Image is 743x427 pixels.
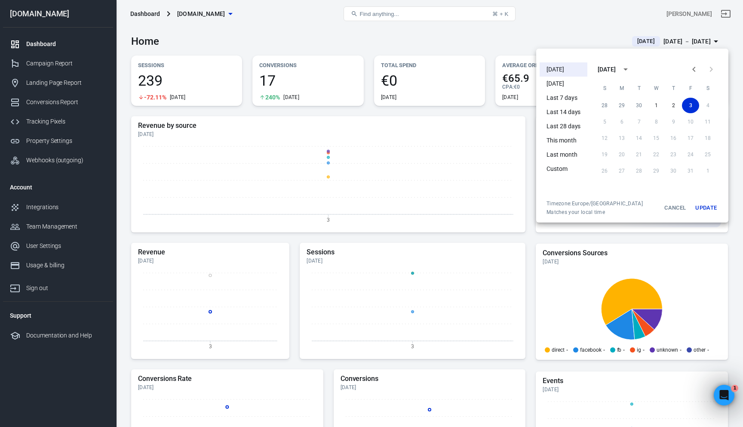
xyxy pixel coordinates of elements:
li: Custom [540,162,587,176]
span: Sunday [597,80,612,97]
li: Last month [540,148,587,162]
button: Previous month [685,61,703,78]
li: This month [540,133,587,148]
button: 30 [630,98,648,113]
span: Saturday [700,80,715,97]
span: Monday [614,80,629,97]
li: Last 28 days [540,119,587,133]
li: Last 14 days [540,105,587,119]
span: 1 [731,385,738,392]
span: Thursday [666,80,681,97]
button: 29 [613,98,630,113]
button: 2 [665,98,682,113]
button: Cancel [661,200,689,216]
button: Update [692,200,720,216]
iframe: Intercom live chat [714,385,734,405]
li: [DATE] [540,77,587,91]
div: [DATE] [598,65,616,74]
button: calendar view is open, switch to year view [618,62,633,77]
li: Last 7 days [540,91,587,105]
span: Matches your local time [547,209,643,216]
span: Tuesday [631,80,647,97]
div: Timezone: Europe/[GEOGRAPHIC_DATA] [547,200,643,207]
span: Friday [683,80,698,97]
button: 3 [682,98,699,113]
li: [DATE] [540,62,587,77]
span: Wednesday [648,80,664,97]
button: 28 [596,98,613,113]
button: 1 [648,98,665,113]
